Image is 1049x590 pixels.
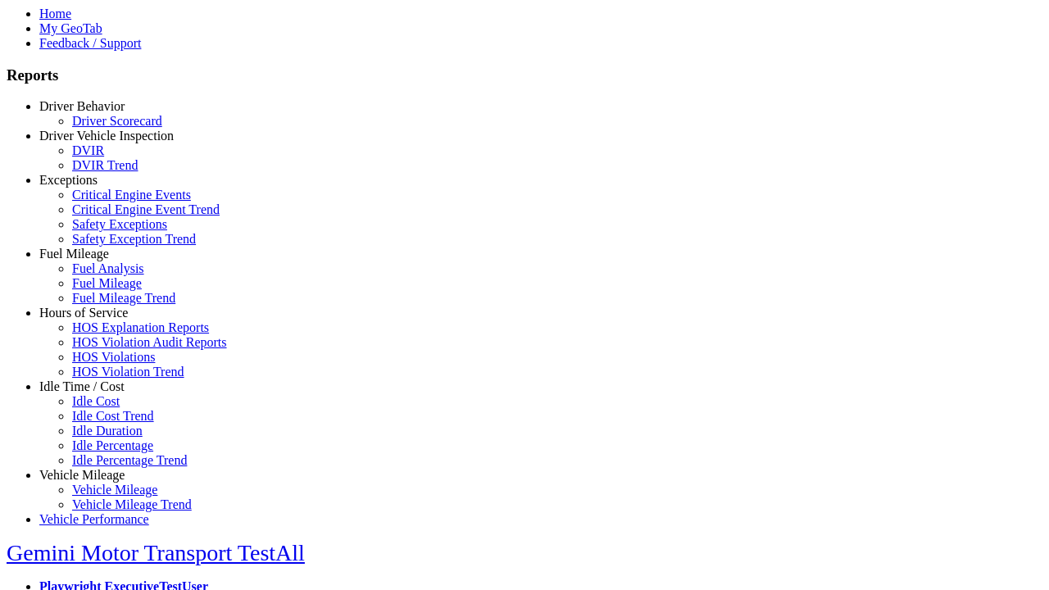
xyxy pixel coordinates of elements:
a: Critical Engine Event Trend [72,202,220,216]
a: Vehicle Performance [39,512,149,526]
a: Exceptions [39,173,98,187]
a: Driver Vehicle Inspection [39,129,174,143]
a: Critical Engine Events [72,188,191,202]
a: Fuel Mileage [72,276,142,290]
a: Fuel Analysis [72,261,144,275]
a: Feedback / Support [39,36,141,50]
a: Idle Percentage [72,438,153,452]
a: Driver Behavior [39,99,125,113]
a: HOS Violation Trend [72,365,184,379]
a: Idle Percentage Trend [72,453,187,467]
a: Idle Cost Trend [72,409,154,423]
h3: Reports [7,66,1042,84]
a: Vehicle Mileage [39,468,125,482]
a: DVIR [72,143,104,157]
a: Idle Time / Cost [39,379,125,393]
a: Home [39,7,71,20]
a: My GeoTab [39,21,102,35]
a: Safety Exception Trend [72,232,196,246]
a: Hours of Service [39,306,128,320]
a: Vehicle Mileage [72,483,157,497]
a: Fuel Mileage Trend [72,291,175,305]
a: HOS Violation Audit Reports [72,335,227,349]
a: Vehicle Mileage Trend [72,497,192,511]
a: Fuel Mileage [39,247,109,261]
a: Driver Scorecard [72,114,162,128]
a: HOS Violations [72,350,155,364]
a: Idle Cost [72,394,120,408]
a: HOS Explanation Reports [72,320,209,334]
a: DVIR Trend [72,158,138,172]
a: Idle Duration [72,424,143,438]
a: Safety Exceptions [72,217,167,231]
a: Gemini Motor Transport TestAll [7,540,305,565]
